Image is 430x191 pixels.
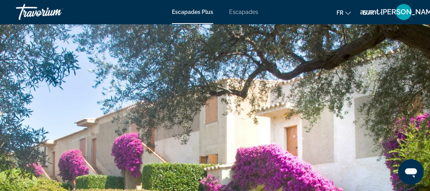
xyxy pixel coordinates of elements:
[393,4,414,20] button: Menu utilisateur
[229,9,258,15] a: Escapades
[16,2,95,22] a: Travorium
[172,9,213,15] a: Escapades Plus
[337,7,351,18] button: Changer de langue
[398,159,424,185] iframe: Bouton de lancement de la fenêtre de messagerie
[363,7,381,18] button: Changer de devise
[337,10,343,16] font: fr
